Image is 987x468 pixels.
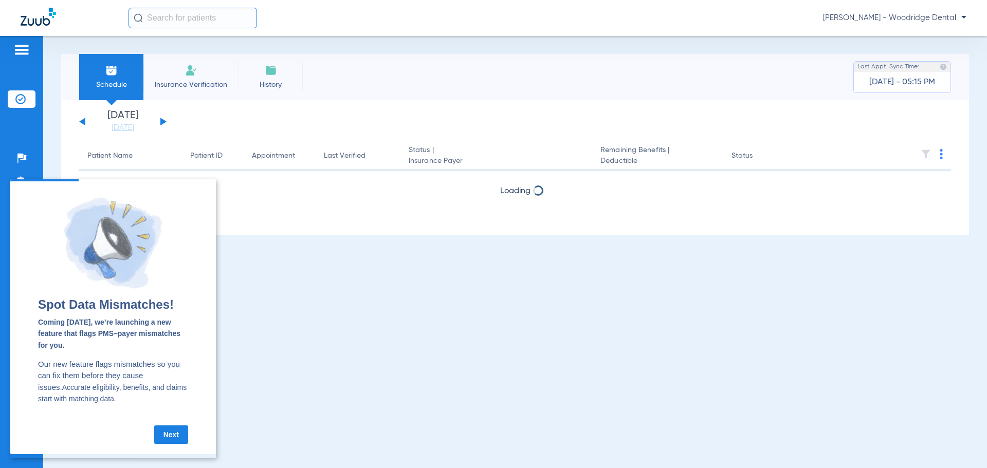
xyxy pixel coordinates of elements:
[87,151,174,161] div: Patient Name
[28,139,170,170] span: Coming [DATE], we’re launching a new feature that flags PMS–payer mismatches for you.
[823,13,966,23] span: [PERSON_NAME] - Woodridge Dental
[129,8,257,28] input: Search for patients
[190,151,235,161] div: Patient ID
[500,187,531,195] span: Loading
[144,246,178,265] a: Next
[28,122,178,128] h2: Spot Data Mismatches!
[151,80,231,90] span: Insurance Verification
[940,149,943,159] img: group-dot-blue.svg
[92,123,154,133] a: [DATE]
[87,151,133,161] div: Patient Name
[921,149,931,159] img: filter.svg
[21,8,56,26] img: Zuub Logo
[190,151,223,161] div: Patient ID
[869,77,935,87] span: [DATE] - 05:15 PM
[13,44,30,56] img: hamburger-icon
[592,142,723,171] th: Remaining Benefits |
[409,156,584,166] span: Insurance Payer
[252,151,307,161] div: Appointment
[252,151,295,161] div: Appointment
[940,63,947,70] img: last sync help info
[324,151,392,161] div: Last Verified
[87,80,136,90] span: Schedule
[185,64,197,77] img: Manual Insurance Verification
[723,142,793,171] th: Status
[857,62,919,72] span: Last Appt. Sync Time:
[134,13,143,23] img: Search Icon
[246,80,295,90] span: History
[105,64,118,77] img: Schedule
[28,179,178,226] p: Accurate eligibility, benefits, and claims start with matching data.
[92,110,154,133] li: [DATE]
[400,142,592,171] th: Status |
[600,156,715,166] span: Deductible
[265,64,277,77] img: History
[28,180,170,212] span: Our new feature flags mismatches so you can fix them before they cause issues.
[324,151,365,161] div: Last Verified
